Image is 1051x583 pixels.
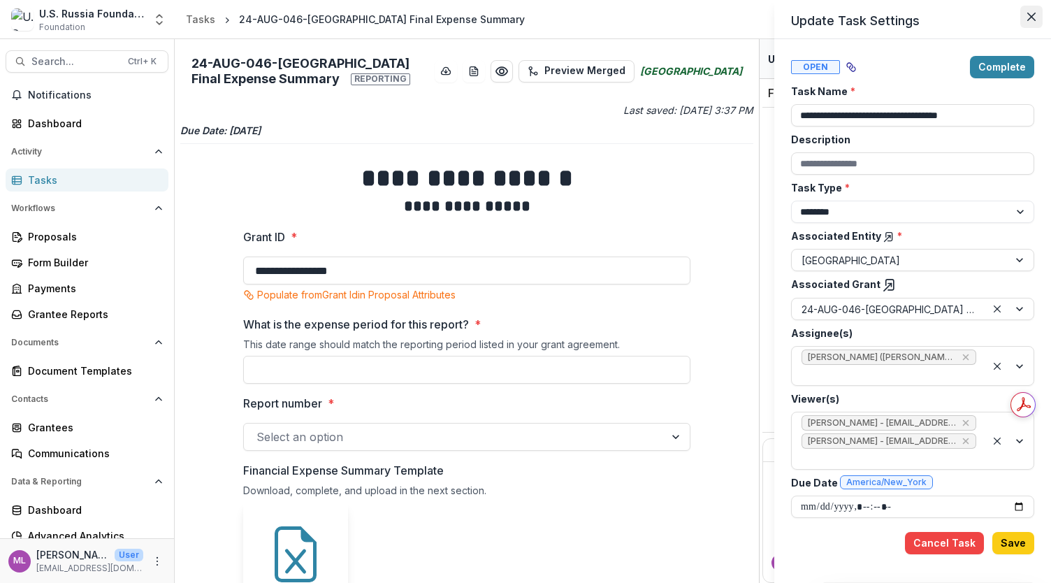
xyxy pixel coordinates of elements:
[791,475,1026,490] label: Due Date
[791,60,840,74] span: Open
[1020,6,1043,28] button: Close
[791,326,1026,340] label: Assignee(s)
[791,180,1026,195] label: Task Type
[808,418,956,428] span: [PERSON_NAME] - [EMAIL_ADDRESS][DOMAIN_NAME]
[960,350,971,364] div: Remove Manuela Putz (putz@uni-bremen.de)
[989,358,1006,375] div: Clear selected options
[791,84,1026,99] label: Task Name
[989,433,1006,449] div: Clear selected options
[840,56,862,78] button: View dependent tasks
[905,532,984,554] button: Cancel Task
[791,277,1026,292] label: Associated Grant
[808,352,956,362] span: [PERSON_NAME] ([PERSON_NAME][EMAIL_ADDRESS][DOMAIN_NAME])
[791,391,1026,406] label: Viewer(s)
[960,434,971,448] div: Remove Maria Lvova - mlvova@usrf.us
[846,477,927,487] span: America/New_York
[791,229,1026,243] label: Associated Entity
[992,532,1034,554] button: Save
[791,132,1026,147] label: Description
[970,56,1034,78] button: Complete
[808,436,956,446] span: [PERSON_NAME] - [EMAIL_ADDRESS][DOMAIN_NAME]
[960,416,971,430] div: Remove Gennady Podolny - gpodolny@usrf.us
[989,301,1006,317] div: Clear selected options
